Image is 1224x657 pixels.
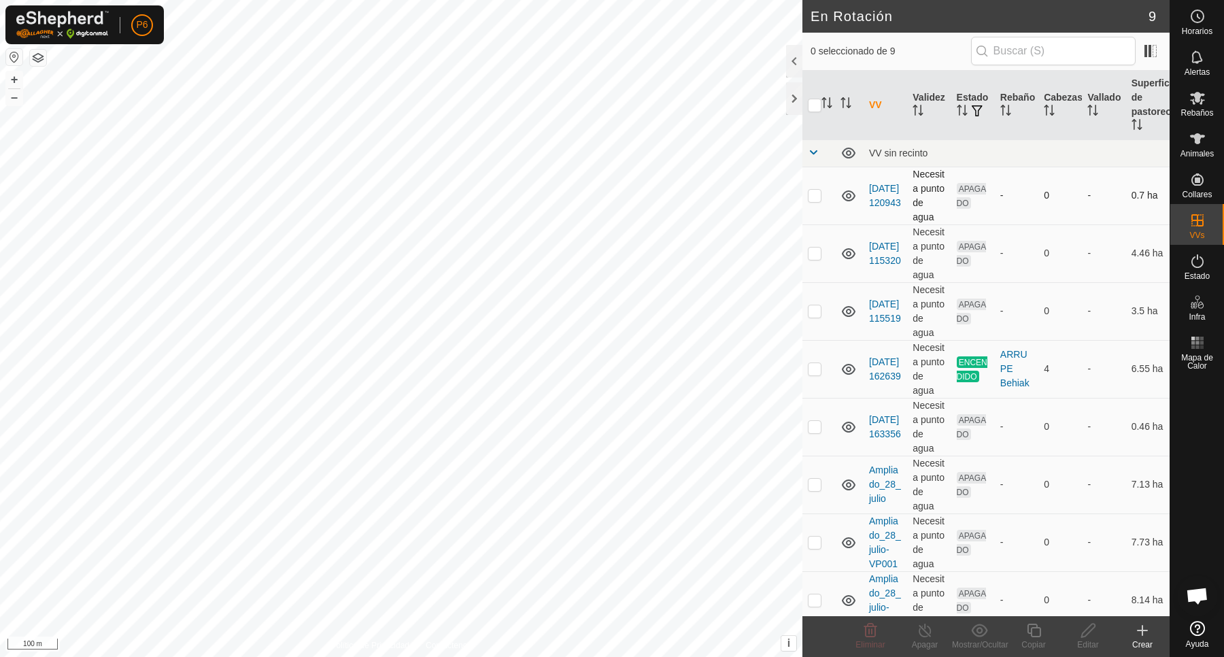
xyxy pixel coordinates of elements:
[957,107,968,118] p-sorticon: Activar para ordenar
[957,588,987,613] span: APAGADO
[811,44,971,58] span: 0 seleccionado de 9
[1149,6,1156,27] span: 9
[1126,513,1170,571] td: 7.73 ha
[869,414,901,439] a: [DATE] 163356
[957,530,987,556] span: APAGADO
[1170,616,1224,654] a: Ayuda
[1038,340,1082,398] td: 4
[1082,513,1125,571] td: -
[1082,71,1125,140] th: Vallado
[1038,571,1082,629] td: 0
[821,99,832,110] p-sorticon: Activar para ordenar
[995,71,1038,140] th: Rebaño
[952,639,1006,651] div: Mostrar/Ocultar
[30,50,46,66] button: Capas del Mapa
[907,456,951,513] td: Necesita punto de agua
[869,241,901,266] a: [DATE] 115320
[1126,340,1170,398] td: 6.55 ha
[869,183,901,208] a: [DATE] 120943
[1180,150,1214,158] span: Animales
[869,356,901,382] a: [DATE] 162639
[1038,71,1082,140] th: Cabezas
[1126,571,1170,629] td: 8.14 ha
[1115,639,1170,651] div: Crear
[869,465,901,504] a: Ampliado_28_julio
[6,89,22,105] button: –
[1082,456,1125,513] td: -
[1082,167,1125,224] td: -
[840,99,851,110] p-sorticon: Activar para ordenar
[1000,304,1033,318] div: -
[1126,282,1170,340] td: 3.5 ha
[1082,340,1125,398] td: -
[864,71,907,140] th: VV
[1038,398,1082,456] td: 0
[136,18,148,32] span: P6
[1038,224,1082,282] td: 0
[1000,188,1033,203] div: -
[787,637,790,649] span: i
[1006,639,1061,651] div: Copiar
[1000,477,1033,492] div: -
[1185,272,1210,280] span: Estado
[1177,575,1218,616] div: Chat abierto
[1082,282,1125,340] td: -
[1038,513,1082,571] td: 0
[869,516,901,569] a: Ampliado_28_julio-VP001
[331,639,409,652] a: Política de Privacidad
[971,37,1136,65] input: Buscar (S)
[1000,420,1033,434] div: -
[1000,246,1033,260] div: -
[907,398,951,456] td: Necesita punto de agua
[1038,456,1082,513] td: 0
[855,640,885,650] span: Eliminar
[16,11,109,39] img: Logo Gallagher
[1126,398,1170,456] td: 0.46 ha
[426,639,471,652] a: Contáctenos
[907,282,951,340] td: Necesita punto de agua
[1189,313,1205,321] span: Infra
[1038,167,1082,224] td: 0
[1044,107,1055,118] p-sorticon: Activar para ordenar
[898,639,952,651] div: Apagar
[907,513,951,571] td: Necesita punto de agua
[1186,640,1209,648] span: Ayuda
[1000,107,1011,118] p-sorticon: Activar para ordenar
[907,224,951,282] td: Necesita punto de agua
[6,71,22,88] button: +
[1174,354,1221,370] span: Mapa de Calor
[907,340,951,398] td: Necesita punto de agua
[957,299,987,324] span: APAGADO
[1087,107,1098,118] p-sorticon: Activar para ordenar
[957,414,987,440] span: APAGADO
[957,183,987,209] span: APAGADO
[1082,571,1125,629] td: -
[1126,71,1170,140] th: Superficie de pastoreo
[1082,224,1125,282] td: -
[957,472,987,498] span: APAGADO
[1126,167,1170,224] td: 0.7 ha
[1038,282,1082,340] td: 0
[1182,190,1212,199] span: Collares
[957,356,987,382] span: ENCENDIDO
[1182,27,1212,35] span: Horarios
[811,8,1149,24] h2: En Rotación
[951,71,995,140] th: Estado
[1180,109,1213,117] span: Rebaños
[1126,224,1170,282] td: 4.46 ha
[869,148,1164,158] div: VV sin recinto
[781,636,796,651] button: i
[1000,535,1033,550] div: -
[1082,398,1125,456] td: -
[6,49,22,65] button: Restablecer Mapa
[869,299,901,324] a: [DATE] 115519
[957,241,987,267] span: APAGADO
[1126,456,1170,513] td: 7.13 ha
[1189,231,1204,239] span: VVs
[869,573,901,627] a: Ampliado_28_julio-VP002
[1132,121,1142,132] p-sorticon: Activar para ordenar
[907,167,951,224] td: Necesita punto de agua
[1000,593,1033,607] div: -
[1000,348,1033,390] div: ARRUPE Behiak
[913,107,923,118] p-sorticon: Activar para ordenar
